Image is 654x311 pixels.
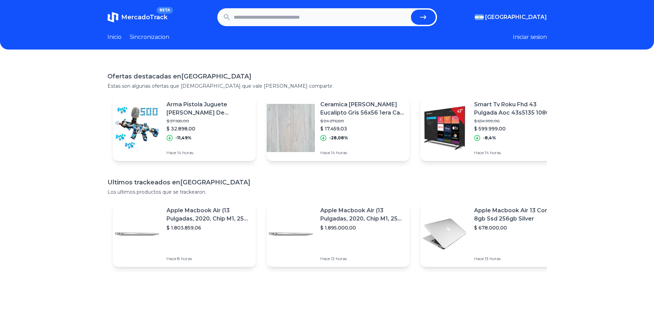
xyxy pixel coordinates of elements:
p: Hace 13 horas [474,256,558,261]
p: Los ultimos productos que se trackearon. [107,189,547,195]
a: Inicio [107,33,122,41]
p: Apple Macbook Air 13 Core I5 8gb Ssd 256gb Silver [474,206,558,223]
p: Hace 12 horas [320,256,404,261]
img: Featured image [113,210,161,258]
p: Hace 14 horas [320,150,404,155]
span: MercadoTrack [121,13,168,21]
p: -11,49% [175,135,192,141]
p: Smart Tv Roku Fhd 43 Pulgada Aoc 43s5135 1080p Dolby Tda Csi [474,100,558,117]
p: Estas son algunas ofertas que [DEMOGRAPHIC_DATA] que vale [PERSON_NAME] compartir. [107,83,547,89]
p: Apple Macbook Air (13 Pulgadas, 2020, Chip M1, 256 Gb De Ssd, 8 Gb De Ram) - Plata [320,206,404,223]
button: [GEOGRAPHIC_DATA] [475,13,547,21]
p: $ 32.898,00 [167,125,250,132]
h1: Ofertas destacadas en [GEOGRAPHIC_DATA] [107,72,547,81]
p: $ 678.000,00 [474,224,558,231]
p: -8,4% [483,135,496,141]
img: Featured image [267,210,315,258]
button: Iniciar sesion [513,33,547,41]
img: Featured image [421,104,469,152]
img: Argentina [475,14,484,20]
img: MercadoTrack [107,12,118,23]
p: Ceramica [PERSON_NAME] Eucalipto Gris 56x56 1era Cal Premium [320,100,404,117]
p: Hace 14 horas [474,150,558,155]
p: $ 1.895.000,00 [320,224,404,231]
p: $ 37.168,00 [167,118,250,124]
a: Featured imageCeramica [PERSON_NAME] Eucalipto Gris 56x56 1era Cal Premium$ 24.276,80$ 17.459,03-... [267,95,410,161]
p: $ 1.803.859,06 [167,224,250,231]
p: Hace 8 horas [167,256,250,261]
p: -28,08% [329,135,348,141]
p: Arma Pistola Juguete [PERSON_NAME] De Hidrogel Electrica Automatica [167,100,250,117]
p: $ 17.459,03 [320,125,404,132]
p: Apple Macbook Air (13 Pulgadas, 2020, Chip M1, 256 Gb De Ssd, 8 Gb De Ram) - Plata [167,206,250,223]
h1: Ultimos trackeados en [GEOGRAPHIC_DATA] [107,178,547,187]
p: Hace 14 horas [167,150,250,155]
img: Featured image [267,104,315,152]
a: Featured imageApple Macbook Air (13 Pulgadas, 2020, Chip M1, 256 Gb De Ssd, 8 Gb De Ram) - Plata$... [113,201,256,267]
a: Featured imageSmart Tv Roku Fhd 43 Pulgada Aoc 43s5135 1080p Dolby Tda Csi$ 654.999,06$ 599.999,0... [421,95,563,161]
a: Featured imageApple Macbook Air (13 Pulgadas, 2020, Chip M1, 256 Gb De Ssd, 8 Gb De Ram) - Plata$... [267,201,410,267]
a: Featured imageArma Pistola Juguete [PERSON_NAME] De Hidrogel Electrica Automatica$ 37.168,00$ 32.... [113,95,256,161]
span: BETA [157,7,173,14]
img: Featured image [113,104,161,152]
a: Sincronizacion [130,33,169,41]
p: $ 654.999,06 [474,118,558,124]
a: Featured imageApple Macbook Air 13 Core I5 8gb Ssd 256gb Silver$ 678.000,00Hace 13 horas [421,201,563,267]
a: MercadoTrackBETA [107,12,168,23]
p: $ 599.999,00 [474,125,558,132]
span: [GEOGRAPHIC_DATA] [485,13,547,21]
img: Featured image [421,210,469,258]
p: $ 24.276,80 [320,118,404,124]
